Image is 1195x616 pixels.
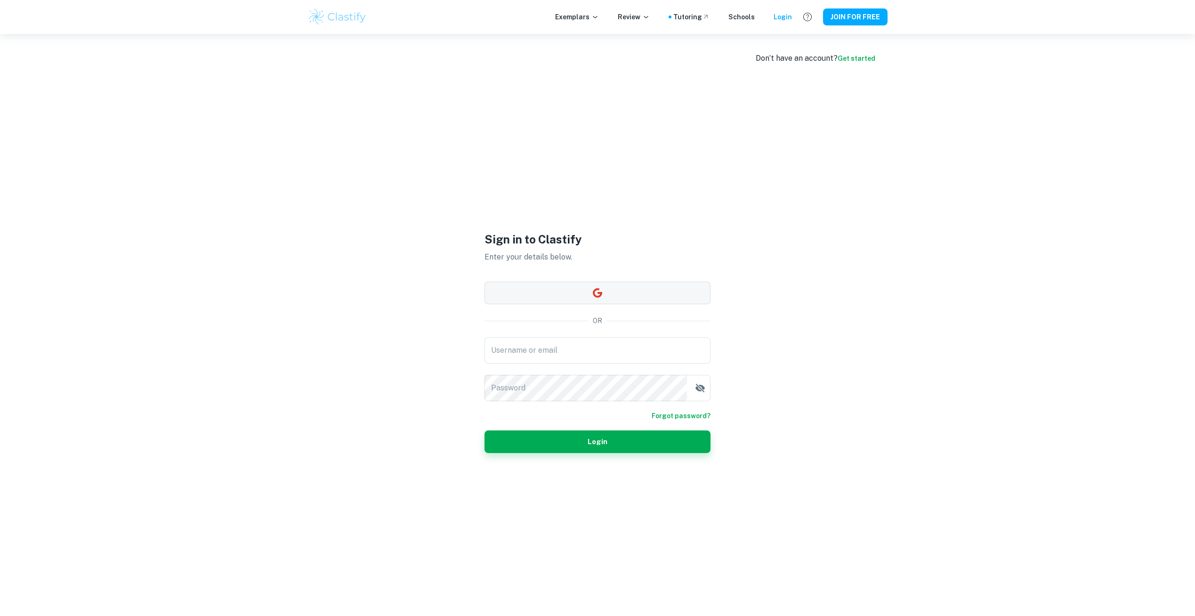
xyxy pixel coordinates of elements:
a: Schools [728,12,755,22]
img: Clastify logo [307,8,367,26]
div: Don’t have an account? [756,53,875,64]
a: Forgot password? [652,411,711,421]
p: Review [618,12,650,22]
button: Login [484,430,711,453]
p: Enter your details below. [484,251,711,263]
p: Exemplars [555,12,599,22]
a: Login [774,12,792,22]
h1: Sign in to Clastify [484,231,711,248]
button: Help and Feedback [799,9,816,25]
a: Get started [838,55,875,62]
p: OR [593,316,602,326]
button: JOIN FOR FREE [823,8,888,25]
a: Tutoring [673,12,710,22]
